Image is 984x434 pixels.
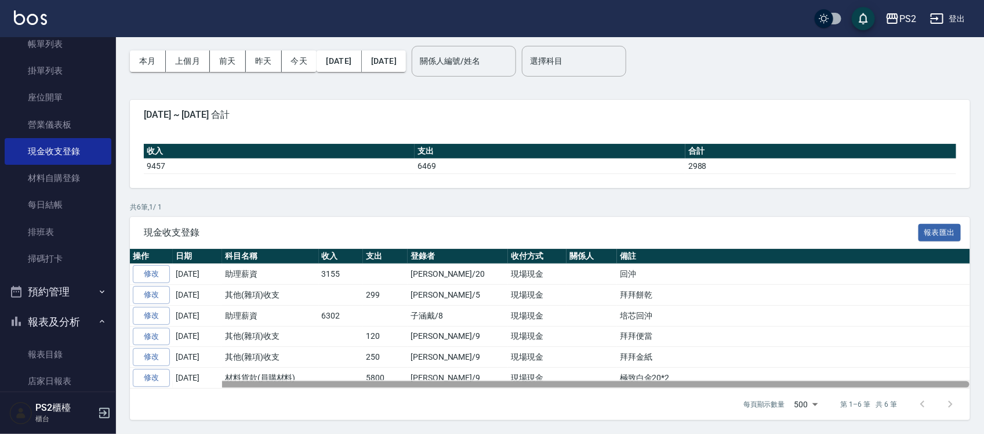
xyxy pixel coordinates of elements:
td: 現場現金 [508,305,567,326]
th: 收入 [144,144,415,159]
button: [DATE] [317,50,361,72]
td: 助理薪資 [222,305,319,326]
button: [DATE] [362,50,406,72]
button: 本月 [130,50,166,72]
button: 報表及分析 [5,307,111,337]
a: 材料自購登錄 [5,165,111,191]
a: 店家日報表 [5,368,111,395]
a: 帳單列表 [5,31,111,57]
td: 其他(雜項)收支 [222,347,319,368]
div: PS2 [899,12,916,26]
td: 培芯回沖 [617,305,970,326]
td: 現場現金 [508,285,567,306]
td: [PERSON_NAME]/5 [408,285,508,306]
th: 關係人 [567,249,617,264]
a: 掛單列表 [5,57,111,84]
td: [PERSON_NAME]/9 [408,368,508,389]
a: 修改 [133,307,170,325]
td: 3155 [319,264,364,285]
td: 120 [363,326,408,347]
a: 報表目錄 [5,341,111,368]
img: Logo [14,10,47,25]
th: 登錄者 [408,249,508,264]
a: 修改 [133,348,170,366]
button: 昨天 [246,50,282,72]
a: 掃碼打卡 [5,245,111,272]
button: 預約管理 [5,277,111,307]
td: 材料貨款(員購材料) [222,368,319,389]
button: PS2 [881,7,921,31]
th: 支出 [415,144,685,159]
a: 修改 [133,286,170,304]
td: [DATE] [173,285,222,306]
td: [DATE] [173,347,222,368]
td: [DATE] [173,305,222,326]
td: [PERSON_NAME]/9 [408,326,508,347]
th: 收入 [319,249,364,264]
td: [PERSON_NAME]/9 [408,347,508,368]
td: 5800 [363,368,408,389]
td: [PERSON_NAME]/20 [408,264,508,285]
button: save [852,7,875,30]
td: 拜拜金紙 [617,347,970,368]
td: [DATE] [173,326,222,347]
a: 修改 [133,369,170,387]
td: 拜拜餅乾 [617,285,970,306]
td: [DATE] [173,368,222,389]
td: 其他(雜項)收支 [222,285,319,306]
a: 營業儀表板 [5,111,111,138]
td: [DATE] [173,264,222,285]
td: 助理薪資 [222,264,319,285]
th: 備註 [617,249,970,264]
td: 現場現金 [508,264,567,285]
a: 排班表 [5,219,111,245]
a: 修改 [133,265,170,283]
span: 現金收支登錄 [144,227,918,238]
th: 合計 [685,144,956,159]
span: [DATE] ~ [DATE] 合計 [144,109,956,121]
button: 登出 [925,8,970,30]
td: 現場現金 [508,347,567,368]
a: 修改 [133,328,170,346]
td: 現場現金 [508,326,567,347]
p: 每頁顯示數量 [743,399,785,410]
img: Person [9,402,32,425]
a: 報表匯出 [918,226,961,237]
button: 前天 [210,50,246,72]
p: 第 1–6 筆 共 6 筆 [841,399,897,410]
a: 每日結帳 [5,191,111,218]
th: 支出 [363,249,408,264]
td: 回沖 [617,264,970,285]
div: 500 [790,389,822,420]
td: 拜拜便當 [617,326,970,347]
a: 現金收支登錄 [5,138,111,165]
th: 科目名稱 [222,249,319,264]
td: 250 [363,347,408,368]
button: 上個月 [166,50,210,72]
p: 櫃台 [35,414,95,424]
td: 9457 [144,158,415,173]
td: 極致白金20*2 [617,368,970,389]
th: 收付方式 [508,249,567,264]
button: 今天 [282,50,317,72]
td: 其他(雜項)收支 [222,326,319,347]
p: 共 6 筆, 1 / 1 [130,202,970,212]
td: 6469 [415,158,685,173]
a: 座位開單 [5,84,111,111]
h5: PS2櫃檯 [35,402,95,414]
td: 6302 [319,305,364,326]
td: 2988 [685,158,956,173]
th: 操作 [130,249,173,264]
td: 子涵戴/8 [408,305,508,326]
td: 現場現金 [508,368,567,389]
button: 報表匯出 [918,224,961,242]
td: 299 [363,285,408,306]
th: 日期 [173,249,222,264]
